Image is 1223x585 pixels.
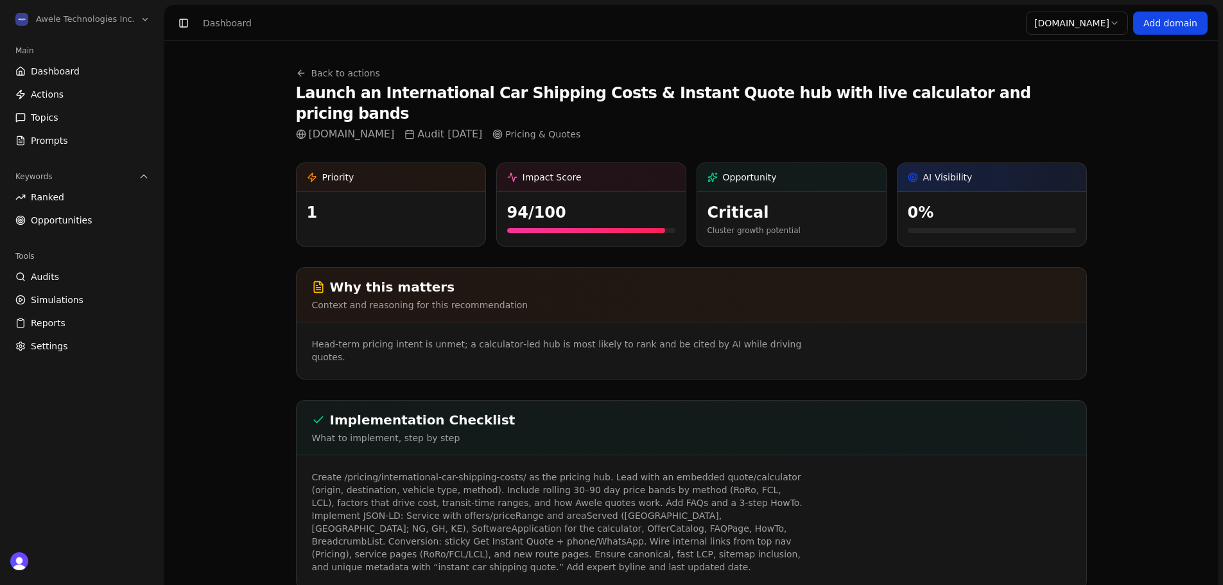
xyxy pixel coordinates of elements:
[10,266,154,287] a: Audits
[10,290,154,310] a: Simulations
[10,552,28,570] img: 's logo
[296,67,380,80] a: Back to actions
[404,127,482,142] span: Audit [DATE]
[31,65,80,78] span: Dashboard
[312,432,1071,444] p: What to implement, step by step
[523,171,582,184] span: Impact Score
[492,128,580,141] a: Pricing & Quotes
[296,127,395,142] span: [DOMAIN_NAME]
[10,246,154,266] div: Tools
[10,336,154,356] a: Settings
[31,191,64,204] span: Ranked
[507,202,675,223] div: 94 /100
[10,166,154,187] button: Keywords
[31,317,65,329] span: Reports
[312,299,1071,311] p: Context and reasoning for this recommendation
[10,210,154,231] a: Opportunities
[10,313,154,333] a: Reports
[203,17,252,30] div: Dashboard
[707,202,876,223] div: critical
[307,202,475,223] div: 1
[1133,12,1208,35] a: Add domain
[707,225,876,236] p: Cluster growth potential
[923,171,973,184] span: AI Visibility
[312,338,805,363] p: Head‑term pricing intent is unmet; a calculator‑led hub is most likely to rank and be cited by AI...
[31,293,83,306] span: Simulations
[312,411,1071,429] h2: Implementation Checklist
[31,134,68,147] span: Prompts
[10,552,28,570] button: Open user button
[10,40,154,61] div: Main
[10,187,154,207] a: Ranked
[31,88,64,101] span: Actions
[36,13,135,25] span: Awele Technologies Inc.
[322,171,354,184] span: Priority
[10,130,154,151] a: Prompts
[10,107,154,128] a: Topics
[15,13,28,26] img: Awele Technologies Inc.
[31,270,59,283] span: Audits
[296,83,1087,124] h1: Launch an International Car Shipping Costs & Instant Quote hub with live calculator and pricing b...
[10,10,155,28] button: Open organization switcher
[31,214,92,227] span: Opportunities
[10,84,154,105] a: Actions
[908,202,1076,223] div: 0 %
[31,340,67,353] span: Settings
[312,278,1071,296] h2: Why this matters
[10,61,154,82] a: Dashboard
[723,171,777,184] span: Opportunity
[31,111,58,124] span: Topics
[312,471,805,573] p: Create /pricing/international-car-shipping-costs/ as the pricing hub. Lead with an embedded quote...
